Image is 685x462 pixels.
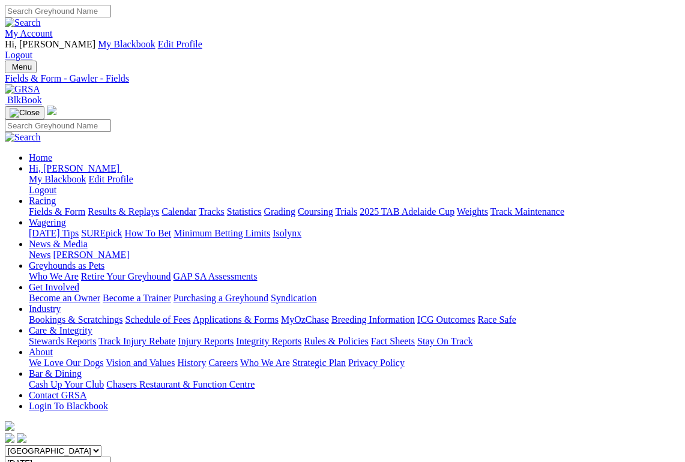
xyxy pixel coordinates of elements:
[29,163,122,173] a: Hi, [PERSON_NAME]
[298,206,333,217] a: Coursing
[29,379,680,390] div: Bar & Dining
[417,336,472,346] a: Stay On Track
[5,73,680,84] a: Fields & Form - Gawler - Fields
[106,379,255,389] a: Chasers Restaurant & Function Centre
[178,336,234,346] a: Injury Reports
[227,206,262,217] a: Statistics
[174,228,270,238] a: Minimum Betting Limits
[29,239,88,249] a: News & Media
[371,336,415,346] a: Fact Sheets
[5,28,53,38] a: My Account
[5,106,44,119] button: Toggle navigation
[125,314,190,325] a: Schedule of Fees
[29,379,104,389] a: Cash Up Your Club
[81,271,171,281] a: Retire Your Greyhound
[177,358,206,368] a: History
[29,347,53,357] a: About
[348,358,405,368] a: Privacy Policy
[5,433,14,443] img: facebook.svg
[29,206,85,217] a: Fields & Form
[29,293,100,303] a: Become an Owner
[29,271,680,282] div: Greyhounds as Pets
[236,336,301,346] a: Integrity Reports
[29,228,79,238] a: [DATE] Tips
[457,206,488,217] a: Weights
[29,174,86,184] a: My Blackbook
[29,250,680,260] div: News & Media
[125,228,172,238] a: How To Bet
[29,314,680,325] div: Industry
[98,39,155,49] a: My Blackbook
[5,50,32,60] a: Logout
[29,185,56,195] a: Logout
[88,206,159,217] a: Results & Replays
[5,17,41,28] img: Search
[10,108,40,118] img: Close
[199,206,225,217] a: Tracks
[29,358,680,368] div: About
[29,325,92,335] a: Care & Integrity
[292,358,346,368] a: Strategic Plan
[360,206,454,217] a: 2025 TAB Adelaide Cup
[103,293,171,303] a: Become a Trainer
[98,336,175,346] a: Track Injury Rebate
[29,174,680,196] div: Hi, [PERSON_NAME]
[7,95,42,105] span: BlkBook
[208,358,238,368] a: Careers
[5,421,14,431] img: logo-grsa-white.png
[161,206,196,217] a: Calendar
[29,358,103,368] a: We Love Our Dogs
[174,293,268,303] a: Purchasing a Greyhound
[17,433,26,443] img: twitter.svg
[29,228,680,239] div: Wagering
[240,358,290,368] a: Who We Are
[29,336,96,346] a: Stewards Reports
[158,39,202,49] a: Edit Profile
[29,206,680,217] div: Racing
[29,250,50,260] a: News
[490,206,564,217] a: Track Maintenance
[12,62,32,71] span: Menu
[53,250,129,260] a: [PERSON_NAME]
[29,304,61,314] a: Industry
[271,293,316,303] a: Syndication
[5,119,111,132] input: Search
[29,336,680,347] div: Care & Integrity
[47,106,56,115] img: logo-grsa-white.png
[29,217,66,227] a: Wagering
[29,196,56,206] a: Racing
[264,206,295,217] a: Grading
[5,95,42,105] a: BlkBook
[174,271,258,281] a: GAP SA Assessments
[331,314,415,325] a: Breeding Information
[304,336,369,346] a: Rules & Policies
[29,152,52,163] a: Home
[5,39,95,49] span: Hi, [PERSON_NAME]
[29,163,119,173] span: Hi, [PERSON_NAME]
[29,271,79,281] a: Who We Are
[106,358,175,368] a: Vision and Values
[417,314,475,325] a: ICG Outcomes
[29,282,79,292] a: Get Involved
[5,61,37,73] button: Toggle navigation
[29,314,122,325] a: Bookings & Scratchings
[281,314,329,325] a: MyOzChase
[81,228,122,238] a: SUREpick
[5,132,41,143] img: Search
[193,314,279,325] a: Applications & Forms
[477,314,516,325] a: Race Safe
[29,368,82,379] a: Bar & Dining
[5,84,40,95] img: GRSA
[29,401,108,411] a: Login To Blackbook
[5,5,111,17] input: Search
[89,174,133,184] a: Edit Profile
[5,39,680,61] div: My Account
[29,390,86,400] a: Contact GRSA
[335,206,357,217] a: Trials
[29,293,680,304] div: Get Involved
[273,228,301,238] a: Isolynx
[29,260,104,271] a: Greyhounds as Pets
